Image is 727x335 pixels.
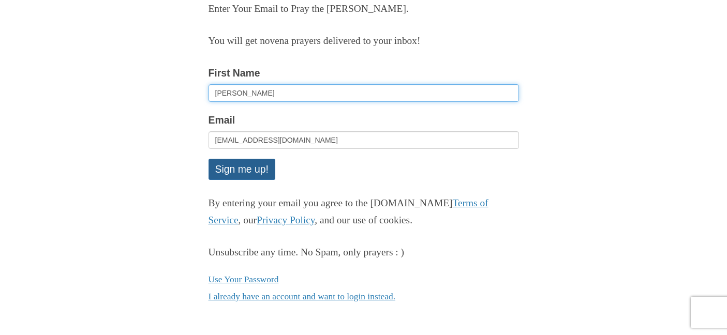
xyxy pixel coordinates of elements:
label: Email [209,112,235,129]
input: Optional [209,84,519,102]
a: Terms of Service [209,197,488,225]
label: First Name [209,65,260,82]
a: Use Your Password [209,274,279,284]
a: Privacy Policy [257,215,315,225]
a: I already have an account and want to login instead. [209,291,396,301]
p: You will get novena prayers delivered to your inbox! [209,33,519,50]
p: Enter Your Email to Pray the [PERSON_NAME]. [209,1,519,18]
div: Unsubscribe any time. No Spam, only prayers : ) [209,244,519,261]
p: By entering your email you agree to the [DOMAIN_NAME] , our , and our use of cookies. [209,195,519,229]
button: Sign me up! [209,159,275,180]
